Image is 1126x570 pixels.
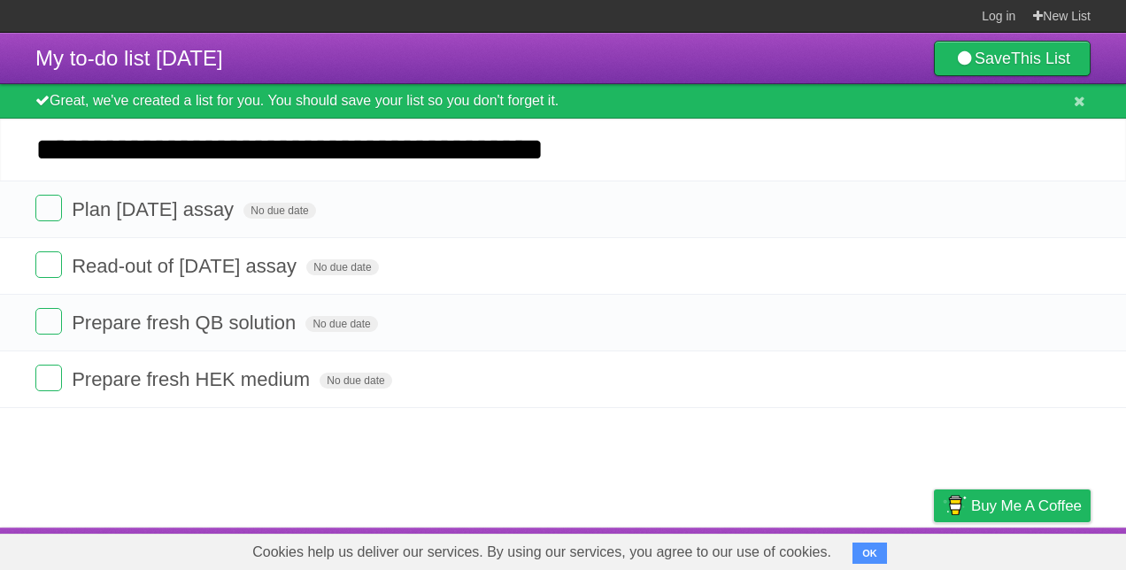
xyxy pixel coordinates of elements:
a: Suggest a feature [979,532,1091,566]
b: This List [1011,50,1070,67]
a: SaveThis List [934,41,1091,76]
span: Plan [DATE] assay [72,198,238,220]
span: No due date [243,203,315,219]
span: No due date [306,259,378,275]
label: Done [35,365,62,391]
a: Terms [851,532,890,566]
label: Done [35,308,62,335]
span: My to-do list [DATE] [35,46,223,70]
img: Buy me a coffee [943,490,967,520]
button: OK [852,543,887,564]
a: Developers [757,532,829,566]
span: Read-out of [DATE] assay [72,255,301,277]
a: Privacy [911,532,957,566]
span: Cookies help us deliver our services. By using our services, you agree to our use of cookies. [235,535,849,570]
span: No due date [305,316,377,332]
span: Prepare fresh QB solution [72,312,300,334]
span: Buy me a coffee [971,490,1082,521]
label: Done [35,195,62,221]
a: Buy me a coffee [934,489,1091,522]
span: Prepare fresh HEK medium [72,368,314,390]
label: Done [35,251,62,278]
span: No due date [320,373,391,389]
a: About [698,532,736,566]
